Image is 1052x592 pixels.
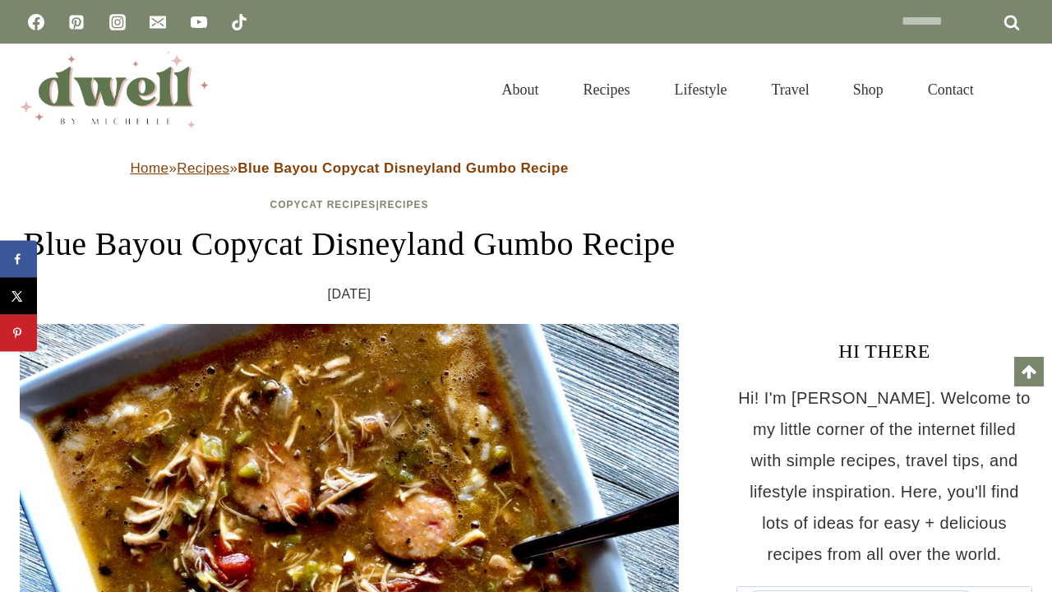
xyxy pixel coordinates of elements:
nav: Primary Navigation [479,61,996,118]
a: Shop [831,61,906,118]
a: Recipes [177,160,229,176]
span: » » [130,160,568,176]
img: DWELL by michelle [20,52,209,127]
a: Travel [749,61,831,118]
a: Recipes [380,199,429,210]
time: [DATE] [328,282,371,307]
h3: HI THERE [736,336,1032,366]
button: View Search Form [1004,76,1032,104]
a: TikTok [223,6,256,39]
h1: Blue Bayou Copycat Disneyland Gumbo Recipe [20,220,679,269]
a: Scroll to top [1014,357,1044,386]
a: Contact [906,61,996,118]
a: Facebook [20,6,53,39]
a: Pinterest [60,6,93,39]
a: Lifestyle [652,61,749,118]
a: About [479,61,561,118]
a: Copycat Recipes [270,199,376,210]
a: Recipes [561,61,652,118]
p: Hi! I'm [PERSON_NAME]. Welcome to my little corner of the internet filled with simple recipes, tr... [736,382,1032,570]
span: | [270,199,429,210]
strong: Blue Bayou Copycat Disneyland Gumbo Recipe [238,160,568,176]
a: Home [130,160,168,176]
a: Instagram [101,6,134,39]
a: YouTube [182,6,215,39]
a: Email [141,6,174,39]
